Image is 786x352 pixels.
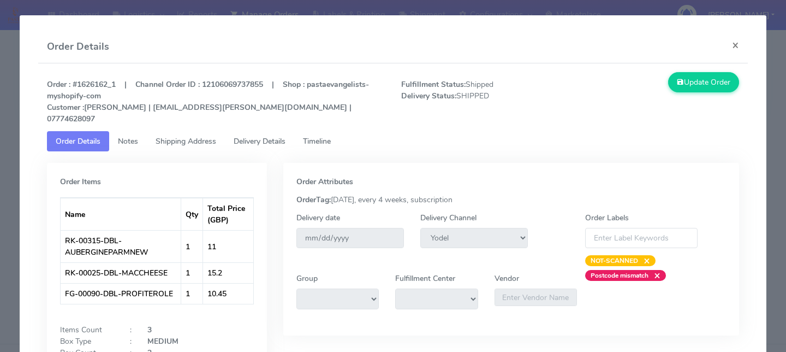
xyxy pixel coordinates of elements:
[147,336,178,347] strong: MEDIUM
[296,212,340,224] label: Delivery date
[591,256,638,265] strong: NOT-SCANNED
[118,136,138,146] span: Notes
[591,271,648,280] strong: Postcode mismatch
[420,212,477,224] label: Delivery Channel
[203,262,253,283] td: 15.2
[296,177,353,187] strong: Order Attributes
[723,31,748,60] button: Close
[52,324,122,336] div: Items Count
[401,91,456,101] strong: Delivery Status:
[61,230,181,262] td: RK-00315-DBL-AUBERGINEPARMNEW
[122,336,139,347] div: :
[638,255,650,266] span: ×
[203,230,253,262] td: 11
[181,230,203,262] td: 1
[147,325,152,335] strong: 3
[296,273,318,284] label: Group
[61,283,181,304] td: FG-00090-DBL-PROFITEROLE
[648,270,660,281] span: ×
[47,131,739,151] ul: Tabs
[181,283,203,304] td: 1
[203,283,253,304] td: 10.45
[303,136,331,146] span: Timeline
[181,262,203,283] td: 1
[47,39,109,54] h4: Order Details
[47,102,84,113] strong: Customer :
[668,72,739,92] button: Update Order
[585,228,698,248] input: Enter Label Keywords
[395,273,455,284] label: Fulfillment Center
[585,212,629,224] label: Order Labels
[56,136,100,146] span: Order Details
[393,79,570,125] span: Shipped SHIPPED
[495,289,577,306] input: Enter Vendor Name
[203,198,253,230] th: Total Price (GBP)
[495,273,519,284] label: Vendor
[47,79,369,124] strong: Order : #1626162_1 | Channel Order ID : 12106069737855 | Shop : pastaevangelists-myshopify-com [P...
[61,198,181,230] th: Name
[156,136,216,146] span: Shipping Address
[122,324,139,336] div: :
[288,194,734,206] div: [DATE], every 4 weeks, subscription
[296,195,331,205] strong: OrderTag:
[60,177,101,187] strong: Order Items
[61,262,181,283] td: RK-00025-DBL-MACCHEESE
[181,198,203,230] th: Qty
[52,336,122,347] div: Box Type
[401,79,466,90] strong: Fulfillment Status:
[234,136,285,146] span: Delivery Details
